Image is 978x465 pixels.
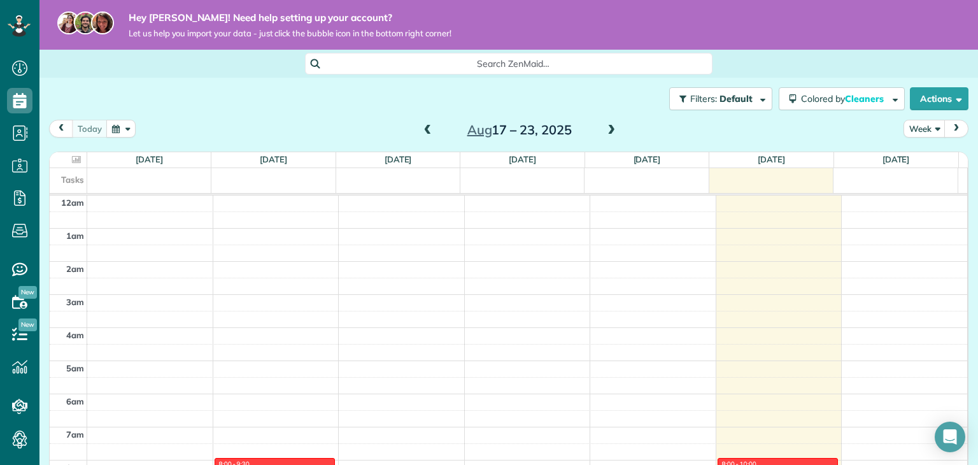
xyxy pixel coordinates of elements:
[61,197,84,208] span: 12am
[758,154,785,164] a: [DATE]
[882,154,910,164] a: [DATE]
[669,87,772,110] button: Filters: Default
[61,175,84,185] span: Tasks
[129,11,451,24] strong: Hey [PERSON_NAME]! Need help setting up your account?
[18,318,37,331] span: New
[49,120,73,137] button: prev
[18,286,37,299] span: New
[663,87,772,110] a: Filters: Default
[944,120,968,137] button: next
[935,422,965,452] div: Open Intercom Messenger
[440,123,599,137] h2: 17 – 23, 2025
[66,264,84,274] span: 2am
[66,363,84,373] span: 5am
[801,93,888,104] span: Colored by
[260,154,287,164] a: [DATE]
[136,154,163,164] a: [DATE]
[66,297,84,307] span: 3am
[57,11,80,34] img: maria-72a9807cf96188c08ef61303f053569d2e2a8a1cde33d635c8a3ac13582a053d.jpg
[66,429,84,440] span: 7am
[66,330,84,340] span: 4am
[66,231,84,241] span: 1am
[509,154,536,164] a: [DATE]
[72,120,108,137] button: today
[74,11,97,34] img: jorge-587dff0eeaa6aab1f244e6dc62b8924c3b6ad411094392a53c71c6c4a576187d.jpg
[910,87,968,110] button: Actions
[66,396,84,406] span: 6am
[845,93,886,104] span: Cleaners
[719,93,753,104] span: Default
[779,87,905,110] button: Colored byCleaners
[91,11,114,34] img: michelle-19f622bdf1676172e81f8f8fba1fb50e276960ebfe0243fe18214015130c80e4.jpg
[385,154,412,164] a: [DATE]
[634,154,661,164] a: [DATE]
[904,120,946,137] button: Week
[690,93,717,104] span: Filters:
[129,28,451,39] span: Let us help you import your data - just click the bubble icon in the bottom right corner!
[467,122,492,138] span: Aug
